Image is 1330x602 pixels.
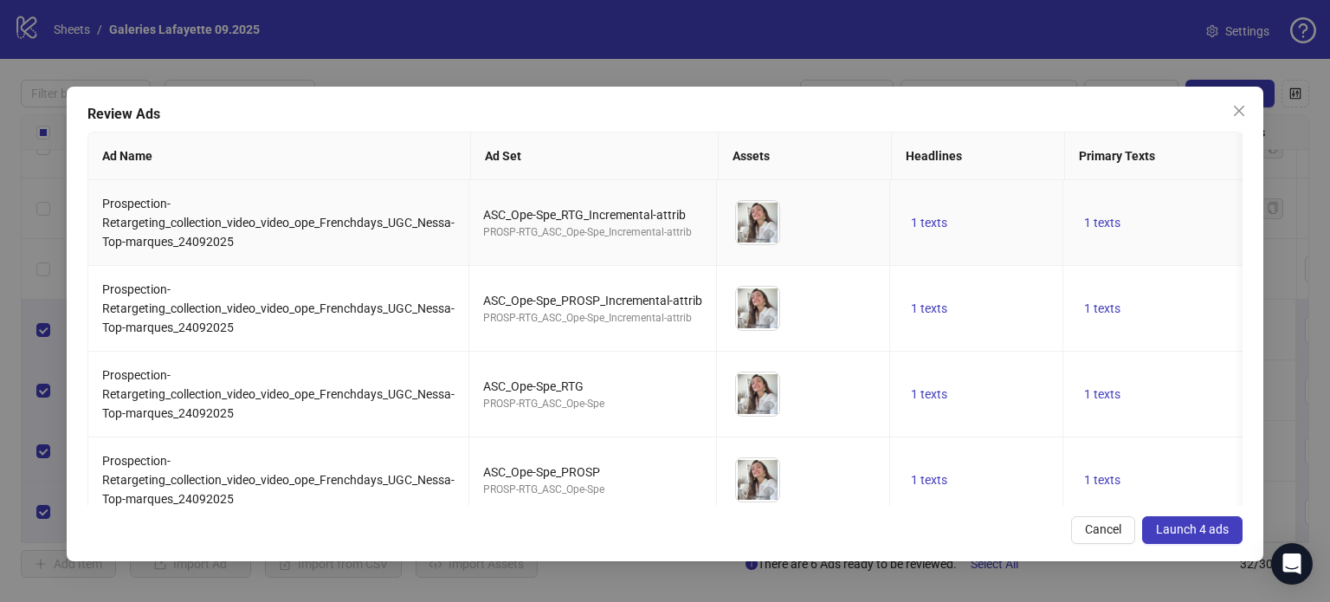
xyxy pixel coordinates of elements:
div: ASC_Ope-Spe_PROSP [483,463,702,482]
th: Ad Set [471,133,719,180]
div: Review Ads [87,104,1243,125]
button: 1 texts [1077,212,1127,233]
th: Ad Name [88,133,471,180]
span: close [1232,104,1246,118]
div: PROSP-RTG_ASC_Ope-Spe [483,482,702,498]
span: 1 texts [911,301,947,315]
button: 1 texts [1077,384,1127,405]
button: Preview [759,223,779,244]
span: Prospection-Retargeting_collection_video_video_ope_Frenchdays_UGC_Nessa-Top-marques_24092025 [102,197,455,249]
span: Prospection-Retargeting_collection_video_video_ope_Frenchdays_UGC_Nessa-Top-marques_24092025 [102,454,455,506]
div: PROSP-RTG_ASC_Ope-Spe_Incremental-attrib [483,310,702,327]
th: Assets [719,133,892,180]
div: PROSP-RTG_ASC_Ope-Spe [483,396,702,412]
img: Asset 1 [736,372,779,416]
span: Prospection-Retargeting_collection_video_video_ope_Frenchdays_UGC_Nessa-Top-marques_24092025 [102,282,455,334]
div: ASC_Ope-Spe_RTG_Incremental-attrib [483,205,702,224]
button: Launch 4 ads [1142,516,1243,544]
div: Open Intercom Messenger [1271,543,1313,585]
span: Prospection-Retargeting_collection_video_video_ope_Frenchdays_UGC_Nessa-Top-marques_24092025 [102,368,455,420]
span: eye [763,314,775,326]
button: Close [1225,97,1253,125]
span: 1 texts [911,216,947,230]
span: Cancel [1085,522,1121,536]
button: 1 texts [1077,469,1127,490]
span: 1 texts [1084,387,1120,401]
div: ASC_Ope-Spe_RTG [483,377,702,396]
div: ASC_Ope-Spe_PROSP_Incremental-attrib [483,291,702,310]
button: 1 texts [904,212,954,233]
button: Preview [759,309,779,330]
span: eye [763,228,775,240]
span: eye [763,485,775,497]
button: Cancel [1071,516,1135,544]
span: 1 texts [911,387,947,401]
th: Headlines [892,133,1065,180]
span: 1 texts [1084,473,1120,487]
img: Asset 1 [736,287,779,330]
span: 1 texts [1084,301,1120,315]
button: Preview [759,395,779,416]
button: 1 texts [904,298,954,319]
button: 1 texts [904,384,954,405]
th: Primary Texts [1065,133,1282,180]
div: PROSP-RTG_ASC_Ope-Spe_Incremental-attrib [483,224,702,241]
img: Asset 1 [736,458,779,502]
span: Launch 4 ads [1156,522,1229,536]
button: 1 texts [904,469,954,490]
span: 1 texts [911,473,947,487]
button: Preview [759,481,779,502]
span: eye [763,399,775,411]
span: 1 texts [1084,216,1120,230]
button: 1 texts [1077,298,1127,319]
img: Asset 1 [736,201,779,244]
